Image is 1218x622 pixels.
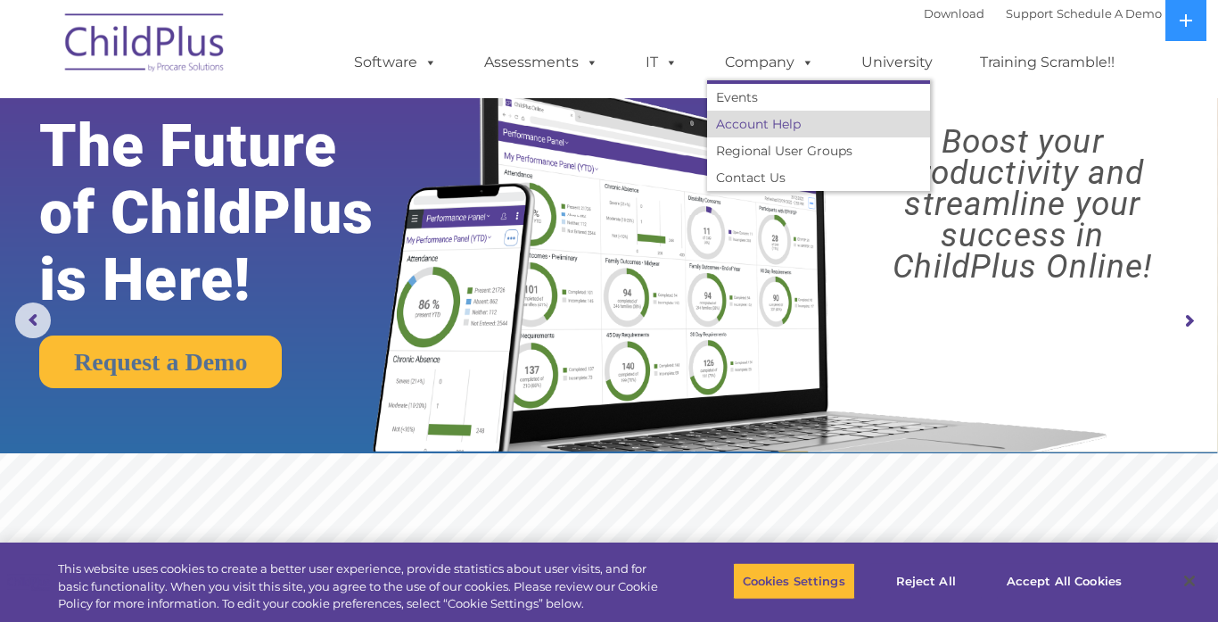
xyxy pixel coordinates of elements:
a: Account Help [707,111,930,137]
a: Regional User Groups [707,137,930,164]
a: Download [924,6,984,21]
a: IT [628,45,695,80]
font: | [924,6,1162,21]
button: Close [1170,561,1209,601]
a: Support [1006,6,1053,21]
img: ChildPlus by Procare Solutions [56,1,235,90]
a: Company [707,45,832,80]
a: Events [707,84,930,111]
a: Contact Us [707,164,930,191]
a: Assessments [466,45,616,80]
a: Request a Demo [39,336,282,388]
a: University [844,45,951,80]
rs-layer: Boost your productivity and streamline your success in ChildPlus Online! [842,126,1203,282]
button: Reject All [870,562,982,600]
button: Cookies Settings [733,562,855,600]
a: Schedule A Demo [1057,6,1162,21]
a: Training Scramble!! [962,45,1132,80]
a: Software [336,45,455,80]
div: This website uses cookies to create a better user experience, provide statistics about user visit... [58,560,670,613]
rs-layer: The Future of ChildPlus is Here! [39,112,428,313]
button: Accept All Cookies [997,562,1132,600]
